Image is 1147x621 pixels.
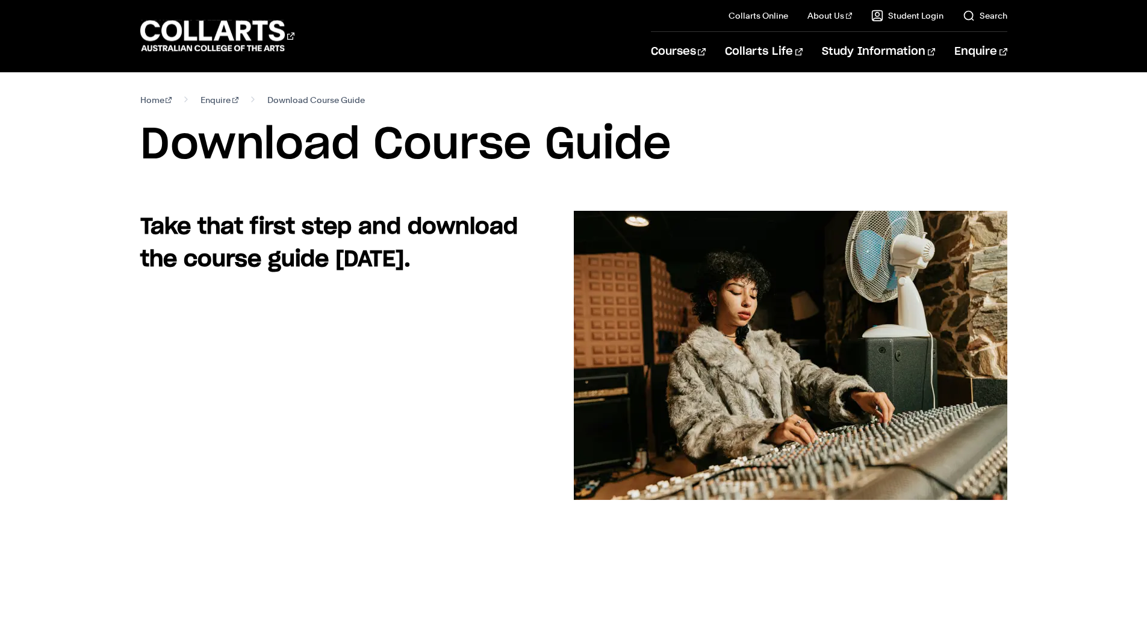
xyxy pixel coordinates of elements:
h1: Download Course Guide [140,118,1007,172]
span: Download Course Guide [267,92,365,108]
div: Go to homepage [140,19,294,53]
a: Enquire [200,92,238,108]
a: Search [963,10,1007,22]
a: Student Login [871,10,943,22]
a: Home [140,92,172,108]
a: About Us [807,10,852,22]
a: Courses [651,32,706,72]
a: Collarts Online [729,10,788,22]
a: Enquire [954,32,1007,72]
a: Collarts Life [725,32,803,72]
strong: Take that first step and download the course guide [DATE]. [140,216,518,270]
a: Study Information [822,32,935,72]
